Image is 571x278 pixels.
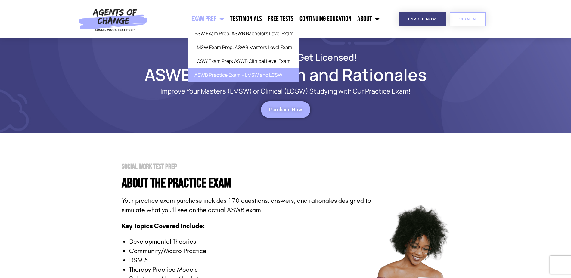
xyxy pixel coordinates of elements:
[129,246,371,256] li: Community/Macro Practice
[138,88,433,95] p: Improve Your Masters (LMSW) or Clinical (LCSW) Studying with Our Practice Exam!
[188,40,299,54] a: LMSW Exam Prep: ASWB Masters Level Exam
[188,68,299,82] a: ASWB Practice Exam – LMSW and LCSW
[114,53,457,62] h2: Build Confidence & Get Licensed!
[296,11,354,26] a: Continuing Education
[129,238,196,246] span: Developmental Theories
[122,197,371,214] span: Your practice exam purchase includes 170 questions, answers, and rationales designed to simulate ...
[399,12,446,26] a: Enroll Now
[129,256,371,265] li: DSM 5
[261,101,310,118] a: Purchase Now
[450,12,486,26] a: SIGN IN
[188,26,299,40] a: BSW Exam Prep: ASWB Bachelors Level Exam
[122,222,205,230] span: Key Topics Covered Include:
[122,163,371,171] h2: Social Work Test Prep
[408,17,436,21] span: Enroll Now
[459,17,476,21] span: SIGN IN
[227,11,265,26] a: Testimonials
[265,11,296,26] a: Free Tests
[151,11,383,26] nav: Menu
[122,177,371,190] h4: About the PRactice Exam
[188,54,299,68] a: LCSW Exam Prep: ASWB Clinical Level Exam
[188,26,299,82] ul: Exam Prep
[129,265,371,274] li: Therapy Practice Models
[354,11,383,26] a: About
[269,107,302,112] span: Purchase Now
[114,68,457,82] h1: ASWB Practice Exam and Rationales
[188,11,227,26] a: Exam Prep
